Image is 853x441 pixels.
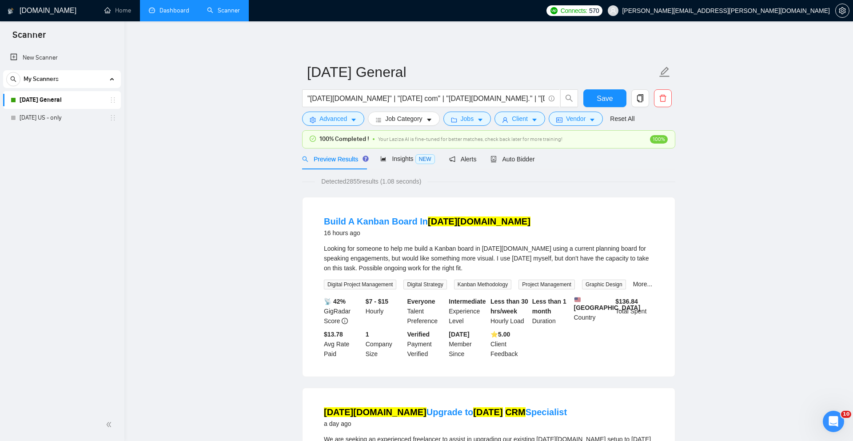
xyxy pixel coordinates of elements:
a: homeHome [104,7,131,14]
button: copy [631,89,649,107]
span: info-circle [549,96,554,101]
span: Client [512,114,528,124]
div: Avg Rate Paid [322,329,364,359]
button: delete [654,89,672,107]
span: check-circle [310,136,316,142]
span: user [502,116,508,123]
b: 1 [366,331,369,338]
div: Client Feedback [489,329,530,359]
span: caret-down [351,116,357,123]
span: copy [632,94,649,102]
a: Reset All [610,114,634,124]
b: $13.78 [324,331,343,338]
b: Everyone [407,298,435,305]
span: holder [109,96,116,104]
a: [DATE] US - only [20,109,104,127]
a: dashboardDashboard [149,7,189,14]
span: Insights [380,155,434,162]
span: setting [836,7,849,14]
img: logo [8,4,14,18]
b: ⭐️ 5.00 [490,331,510,338]
div: Member Since [447,329,489,359]
span: robot [490,156,497,162]
b: Less than 30 hrs/week [490,298,528,315]
div: Hourly [364,297,406,326]
a: [DATE][DOMAIN_NAME]Upgrade to[DATE] CRMSpecialist [324,407,567,417]
button: settingAdvancedcaret-down [302,112,364,126]
a: setting [835,7,849,14]
a: searchScanner [207,7,240,14]
a: [DATE] General [20,91,104,109]
button: idcardVendorcaret-down [549,112,603,126]
span: Project Management [518,280,575,289]
span: Kanban Methodology [454,280,511,289]
b: $ 136.84 [615,298,638,305]
span: setting [310,116,316,123]
b: Verified [407,331,430,338]
b: Intermediate [449,298,486,305]
span: holder [109,114,116,121]
span: area-chart [380,156,387,162]
b: 📡 42% [324,298,346,305]
mark: CRM [505,407,526,417]
span: Jobs [461,114,474,124]
b: Less than 1 month [532,298,566,315]
span: idcard [556,116,562,123]
mark: [DATE] [473,407,502,417]
mark: [DATE][DOMAIN_NAME] [324,407,426,417]
span: search [302,156,308,162]
span: caret-down [426,116,432,123]
div: a day ago [324,418,567,429]
div: Looking for someone to help me build a Kanban board in Monday.com using a current planning board ... [324,244,654,273]
a: Build A Kanban Board In[DATE][DOMAIN_NAME] [324,216,530,226]
span: 100% [650,135,668,144]
span: Preview Results [302,156,366,163]
li: New Scanner [3,49,121,67]
span: Alerts [449,156,477,163]
span: Digital Strategy [403,280,446,289]
span: Graphic Design [582,280,626,289]
div: Duration [530,297,572,326]
span: edit [659,66,670,78]
div: Payment Verified [406,329,447,359]
span: 10 [841,411,851,418]
b: [GEOGRAPHIC_DATA] [574,297,641,311]
span: Auto Bidder [490,156,534,163]
span: Connects: [561,6,587,16]
button: setting [835,4,849,18]
span: Job Category [385,114,422,124]
mark: [DATE][DOMAIN_NAME] [428,216,530,226]
div: Total Spent [614,297,655,326]
span: Vendor [566,114,586,124]
div: GigRadar Score [322,297,364,326]
div: Experience Level [447,297,489,326]
span: delete [654,94,671,102]
span: NEW [415,154,435,164]
div: Country [572,297,614,326]
span: Digital Project Management [324,280,396,289]
span: caret-down [531,116,538,123]
span: caret-down [477,116,483,123]
span: Scanner [5,28,53,47]
input: Search Freelance Jobs... [307,93,545,104]
span: bars [375,116,382,123]
button: folderJobscaret-down [443,112,491,126]
span: Your Laziza AI is fine-tuned for better matches, check back later for more training! [378,136,562,142]
span: double-left [106,420,115,429]
button: Save [583,89,626,107]
button: userClientcaret-down [494,112,545,126]
button: search [6,72,20,86]
div: Tooltip anchor [362,155,370,163]
li: My Scanners [3,70,121,127]
span: Detected 2855 results (1.08 seconds) [315,176,427,186]
button: barsJob Categorycaret-down [368,112,439,126]
span: My Scanners [24,70,59,88]
span: folder [451,116,457,123]
span: notification [449,156,455,162]
span: search [7,76,20,82]
a: More... [633,281,653,288]
span: caret-down [589,116,595,123]
span: search [561,94,578,102]
div: Talent Preference [406,297,447,326]
div: Hourly Load [489,297,530,326]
